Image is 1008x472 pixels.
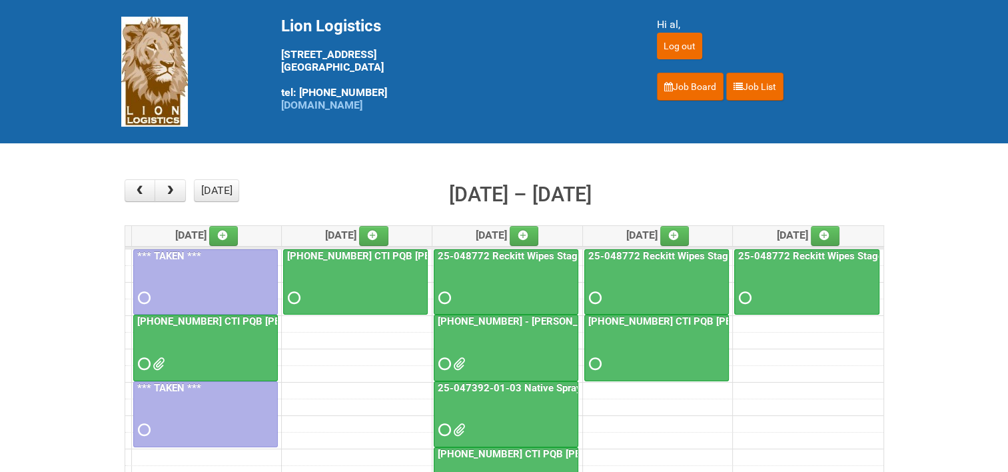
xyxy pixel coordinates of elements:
a: Add an event [510,226,539,246]
a: [PHONE_NUMBER] CTI PQB [PERSON_NAME] Real US - blinding day [284,250,596,262]
a: [PHONE_NUMBER] - [PERSON_NAME] UFC CUT US [434,315,578,381]
span: Requested [739,293,748,303]
a: [PHONE_NUMBER] CTI PQB [PERSON_NAME] Real US - blinding day [586,315,897,327]
a: 25-047392-01-03 Native Spray Rapid Response [435,382,659,394]
a: [PHONE_NUMBER] CTI PQB [PERSON_NAME] Real US - blinding day [435,448,746,460]
span: [DATE] [626,229,690,241]
span: [DATE] [325,229,388,241]
span: [DATE] [777,229,840,241]
a: [DOMAIN_NAME] [281,99,362,111]
a: 25-048772 Reckitt Wipes Stage 4 - blinding/labeling day [734,249,879,315]
a: Add an event [209,226,239,246]
a: Lion Logistics [121,65,188,77]
a: Job List [726,73,783,101]
a: 25-048772 Reckitt Wipes Stage 4 - blinding/labeling day [435,250,697,262]
a: Add an event [811,226,840,246]
a: Add an event [660,226,690,246]
span: Requested [589,293,598,303]
div: [STREET_ADDRESS] [GEOGRAPHIC_DATA] tel: [PHONE_NUMBER] [281,17,624,111]
span: 25-047392-01-03 JNF.DOC 25-047392-01-03 - MDN.xlsx [453,425,462,435]
span: Requested [138,425,147,435]
a: 25-048772 Reckitt Wipes Stage 4 - blinding/labeling day [586,250,847,262]
span: Requested [288,293,297,303]
a: 25-048772 Reckitt Wipes Stage 4 - blinding/labeling day [736,250,997,262]
a: [PHONE_NUMBER] CTI PQB [PERSON_NAME] Real US - blinding day [133,315,278,381]
span: Requested [138,293,147,303]
span: Requested [138,359,147,369]
span: Front Label KRAFT batch 2 (02.26.26) - code AZ05 use 2nd.docx Front Label KRAFT batch 2 (02.26.26... [153,359,162,369]
span: Requested [438,293,448,303]
span: Requested [438,359,448,369]
input: Log out [657,33,702,59]
a: 25-047392-01-03 Native Spray Rapid Response [434,381,578,447]
a: Job Board [657,73,724,101]
div: Hi al, [657,17,887,33]
span: Requested [589,359,598,369]
a: [PHONE_NUMBER] CTI PQB [PERSON_NAME] Real US - blinding day [283,249,428,315]
span: Lion Logistics [281,17,381,35]
span: [DATE] [476,229,539,241]
img: Lion Logistics [121,17,188,127]
a: [PHONE_NUMBER] CTI PQB [PERSON_NAME] Real US - blinding day [584,315,729,381]
h2: [DATE] – [DATE] [449,179,592,210]
span: 25-061653-01 Kiehl's UFC InnoCPT Mailing Letter-V1.pdf LPF.xlsx JNF.DOC MDN (2).xlsx MDN.xlsx [453,359,462,369]
button: [DATE] [194,179,239,202]
a: 25-048772 Reckitt Wipes Stage 4 - blinding/labeling day [584,249,729,315]
a: 25-048772 Reckitt Wipes Stage 4 - blinding/labeling day [434,249,578,315]
span: Requested [438,425,448,435]
a: [PHONE_NUMBER] CTI PQB [PERSON_NAME] Real US - blinding day [135,315,446,327]
span: [DATE] [175,229,239,241]
a: [PHONE_NUMBER] - [PERSON_NAME] UFC CUT US [435,315,670,327]
a: Add an event [359,226,388,246]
